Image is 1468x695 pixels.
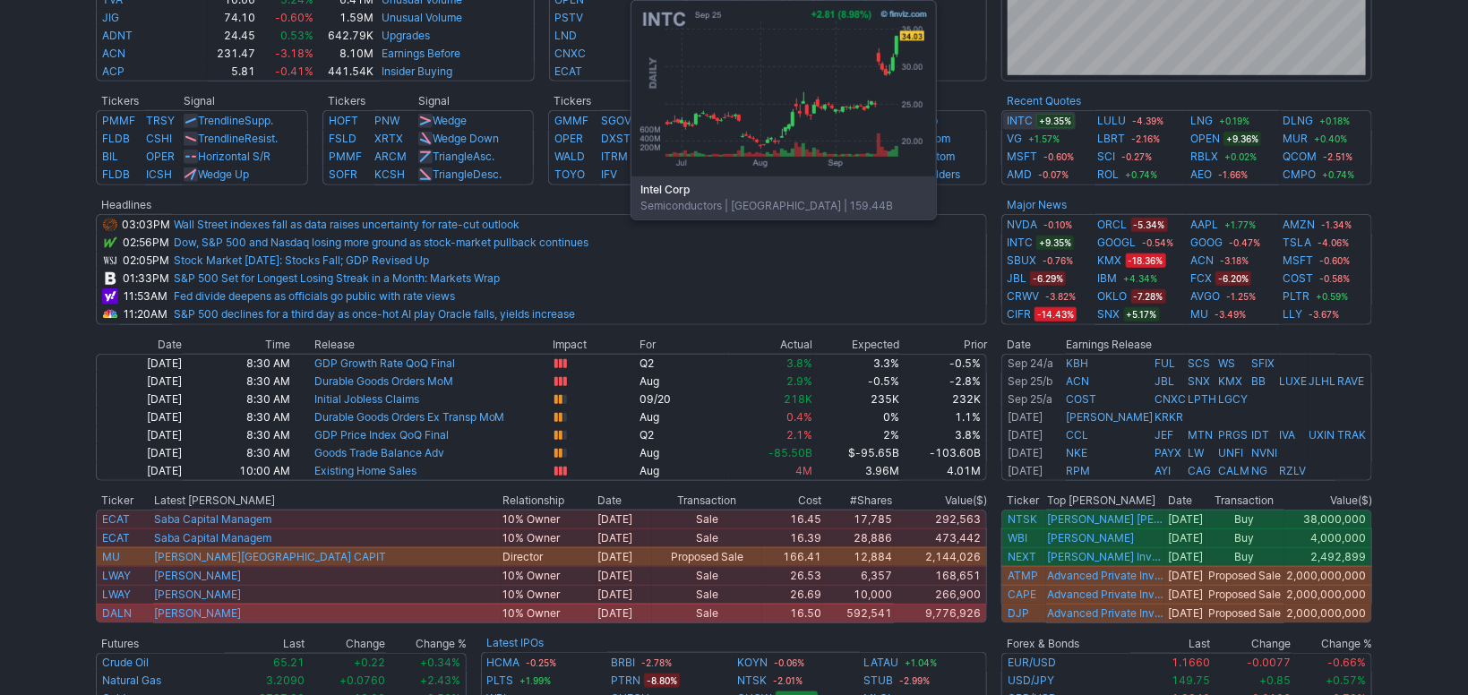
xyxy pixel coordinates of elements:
[1041,150,1077,164] span: -0.60%
[1314,289,1352,304] span: +0.59%
[329,167,357,181] a: SOFR
[1030,271,1066,286] span: -6.29%
[183,390,291,408] td: 8:30 AM
[1155,446,1181,459] a: PAYX
[314,27,374,45] td: 642.79K
[1066,374,1089,388] a: ACN
[1283,270,1314,287] a: COST
[1226,236,1263,250] span: -0.47%
[382,64,452,78] a: Insider Buying
[154,606,241,620] a: [PERSON_NAME]
[900,390,987,408] td: 232K
[433,132,499,145] a: Wedge Down
[102,674,161,687] a: Natural Gas
[329,114,358,127] a: HOFT
[1190,148,1218,166] a: RBLX
[198,132,278,145] a: TrendlineResist.
[1318,114,1353,128] span: +0.18%
[96,92,183,110] th: Tickers
[1188,356,1210,370] a: SCS
[1190,305,1208,323] a: MU
[1007,252,1036,270] a: SBUX
[1007,112,1033,130] a: INTC
[174,289,455,303] a: Fed divide deepens as officials go public with rate views
[1001,373,1065,390] td: Before Market Open
[1001,336,1065,354] th: Date
[183,336,291,354] th: Time
[1316,236,1352,250] span: -4.06%
[1040,253,1076,268] span: -0.76%
[486,636,544,649] b: Latest IPOs
[813,354,900,373] td: 3.3%
[102,29,133,42] a: ADNT
[1283,252,1314,270] a: MSFT
[1008,550,1036,563] a: NEXT
[640,182,927,198] b: Intel Corp
[1008,531,1027,545] a: WBI
[1121,271,1161,286] span: +4.34%
[1222,218,1258,232] span: +1.77%
[1008,569,1038,582] a: ATMP
[119,234,173,252] td: 02:56PM
[1140,236,1177,250] span: -0.54%
[640,408,726,426] td: Aug
[1283,166,1317,184] a: CMPO
[313,336,553,354] th: Release
[102,167,130,181] a: FLDB
[786,356,812,370] span: 3.8%
[554,132,583,145] a: OPER
[1123,167,1161,182] span: +0.74%
[375,167,406,181] a: KCSH
[314,428,449,442] a: GDP Price Index QoQ Final
[864,654,899,672] a: LATAU
[601,132,631,145] a: DXST
[417,92,534,110] th: Signal
[1283,130,1309,148] a: MUR
[639,8,929,169] img: chart.ashx
[726,336,813,354] th: Actual
[314,45,374,63] td: 8.10M
[1188,374,1210,388] a: SNX
[486,672,513,690] a: PLTS
[174,271,500,285] a: S&P 500 Set for Longest Losing Streak in a Month: Markets Wrap
[1008,392,1052,406] a: Sep 25/a
[1218,374,1242,388] a: KMX
[314,464,416,477] a: Existing Home Sales
[1043,289,1078,304] span: -3.82%
[183,92,307,110] th: Signal
[1307,307,1343,322] span: -3.67%
[146,132,172,145] a: CSHI
[1279,464,1306,477] a: RZLV
[1212,307,1249,322] span: -3.49%
[102,588,131,601] a: LWAY
[1007,148,1037,166] a: MSFT
[640,354,726,373] td: Q2
[119,305,173,325] td: 11:20AM
[433,167,502,181] a: TriangleDesc.
[102,114,135,127] a: PMMF
[1283,234,1312,252] a: TSLA
[1008,512,1037,526] a: NTSK
[382,47,460,60] a: Earnings Before
[119,214,173,234] td: 03:03PM
[473,150,494,163] span: Asc.
[1036,114,1074,128] span: +9.35%
[864,672,894,690] a: STUB
[1041,218,1075,232] span: -0.10%
[1155,410,1183,424] a: KRKR
[784,392,812,406] span: 218K
[314,63,374,82] td: 441.54K
[1008,446,1043,459] a: [DATE]
[375,150,408,163] a: ARCM
[640,373,726,390] td: Aug
[813,390,900,408] td: 235K
[1007,94,1081,107] a: Recent Quotes
[146,167,172,181] a: ICSH
[1309,374,1335,388] a: JLHL
[1218,446,1243,459] a: UNFI
[1215,271,1251,286] span: -6.20%
[1223,289,1258,304] span: -1.25%
[1215,167,1250,182] span: -1.66%
[1218,356,1235,370] a: WS
[611,672,640,690] a: PTRN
